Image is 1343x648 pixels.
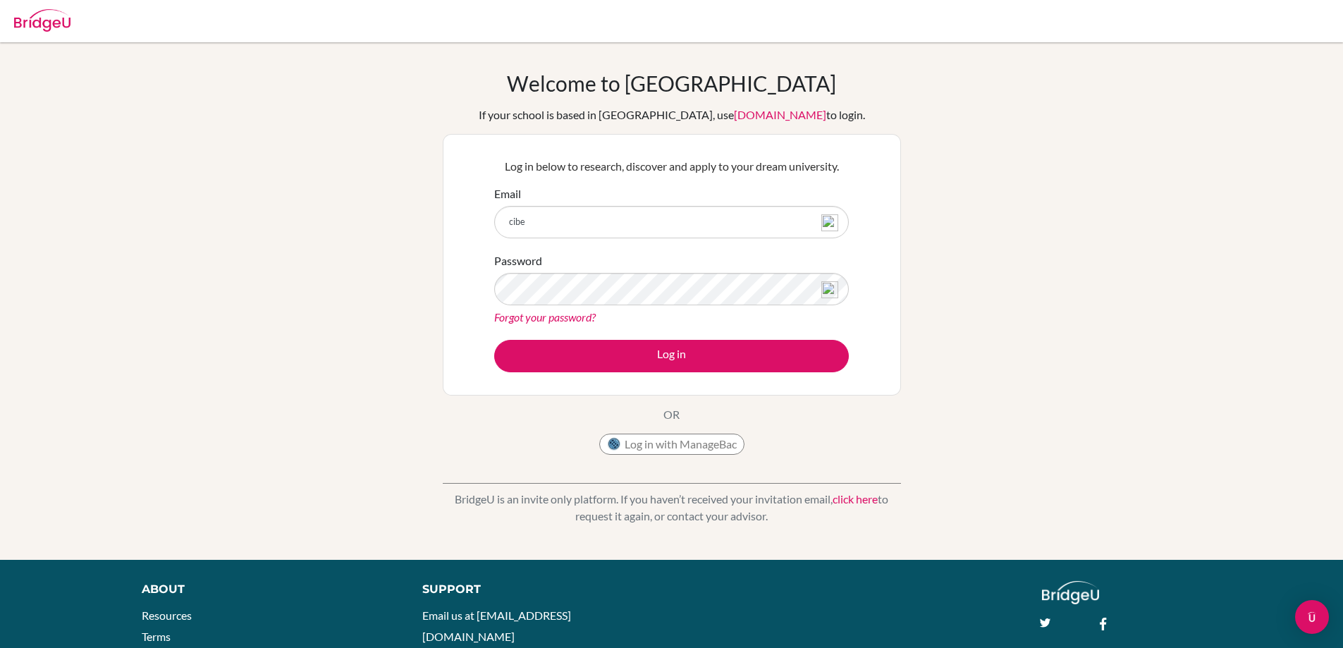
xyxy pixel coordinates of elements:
div: If your school is based in [GEOGRAPHIC_DATA], use to login. [479,106,865,123]
button: Log in [494,340,849,372]
p: BridgeU is an invite only platform. If you haven’t received your invitation email, to request it ... [443,491,901,525]
button: Log in with ManageBac [599,434,744,455]
img: npw-badge-icon-locked.svg [821,214,838,231]
div: Open Intercom Messenger [1295,600,1329,634]
img: npw-badge-icon-locked.svg [821,281,838,298]
a: Email us at [EMAIL_ADDRESS][DOMAIN_NAME] [422,609,571,643]
div: Support [422,581,655,598]
label: Email [494,185,521,202]
a: Terms [142,630,171,643]
p: Log in below to research, discover and apply to your dream university. [494,158,849,175]
label: Password [494,252,542,269]
a: [DOMAIN_NAME] [734,108,826,121]
p: OR [663,406,680,423]
img: Bridge-U [14,9,70,32]
a: click here [833,492,878,506]
a: Forgot your password? [494,310,596,324]
h1: Welcome to [GEOGRAPHIC_DATA] [507,71,836,96]
img: logo_white@2x-f4f0deed5e89b7ecb1c2cc34c3e3d731f90f0f143d5ea2071677605dd97b5244.png [1042,581,1099,604]
div: About [142,581,391,598]
a: Resources [142,609,192,622]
